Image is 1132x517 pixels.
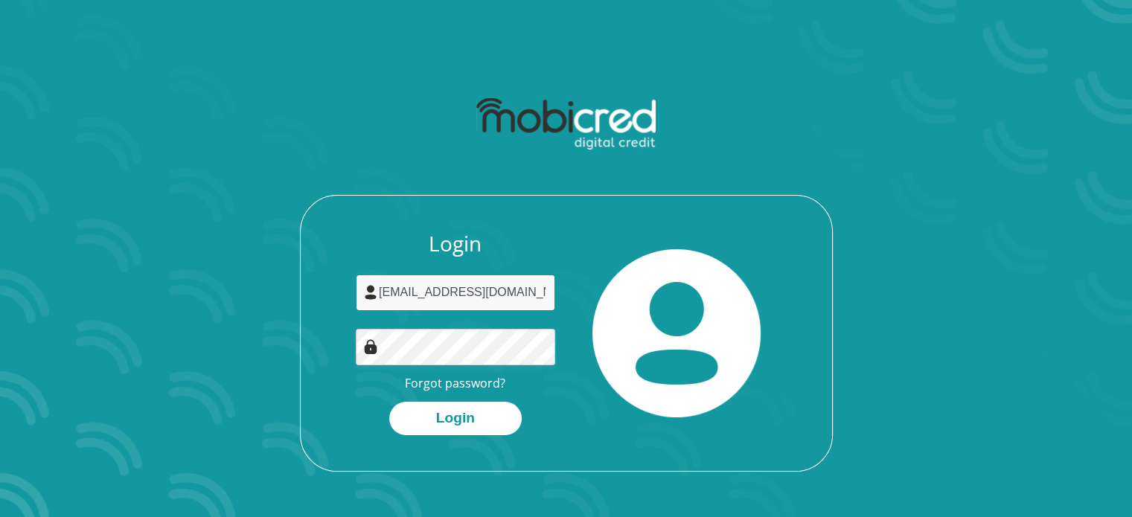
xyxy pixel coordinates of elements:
img: mobicred logo [476,98,656,150]
img: Image [363,339,378,354]
input: Username [356,274,555,311]
img: user-icon image [363,285,378,300]
a: Forgot password? [405,375,505,391]
h3: Login [356,231,555,257]
button: Login [389,402,522,435]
